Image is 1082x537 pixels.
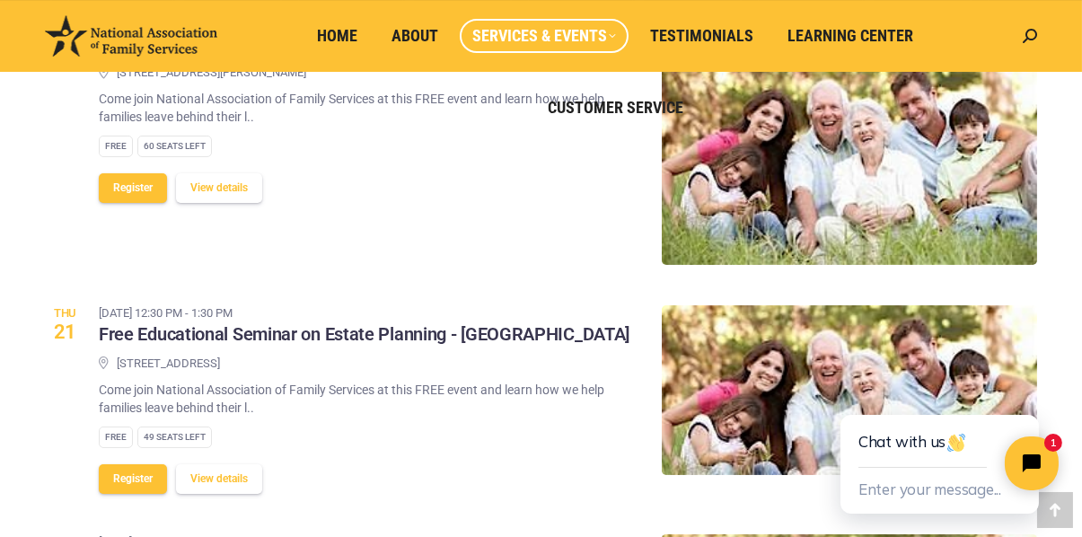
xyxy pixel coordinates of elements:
img: National Association of Family Services [45,15,217,56]
span: Services & Events [472,26,616,46]
a: Learning Center [775,19,926,53]
span: Thu [45,307,85,319]
a: Home [304,19,370,53]
button: Register [99,464,167,494]
img: Free Educational Seminar on Estate Planning - Escondido [662,305,1037,475]
button: View details [176,464,262,494]
span: Customer Service [548,98,683,118]
div: Free [99,427,133,448]
span: Learning Center [787,26,913,46]
p: Come join National Association of Family Services at this FREE event and learn how we help famili... [99,90,635,126]
img: Free Educational Seminar on Estate Planning - Corona [662,14,1037,265]
iframe: Tidio Chat [800,357,1082,537]
span: 21 [45,322,85,342]
p: Come join National Association of Family Services at this FREE event and learn how we help famili... [99,381,635,417]
span: [STREET_ADDRESS] [117,356,220,373]
button: Register [99,173,167,203]
div: 49 Seats left [137,427,212,448]
span: Testimonials [650,26,753,46]
div: 60 Seats left [137,136,212,157]
div: Free [99,136,133,157]
span: Home [317,26,357,46]
a: Testimonials [638,19,766,53]
span: [STREET_ADDRESS][PERSON_NAME] [117,65,306,82]
span: About [391,26,438,46]
button: View details [176,173,262,203]
h3: Free Educational Seminar on Estate Planning - [GEOGRAPHIC_DATA] [99,323,629,347]
a: About [379,19,451,53]
a: Customer Service [535,91,696,125]
time: [DATE] 12:30 pm - 1:30 pm [99,304,629,322]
